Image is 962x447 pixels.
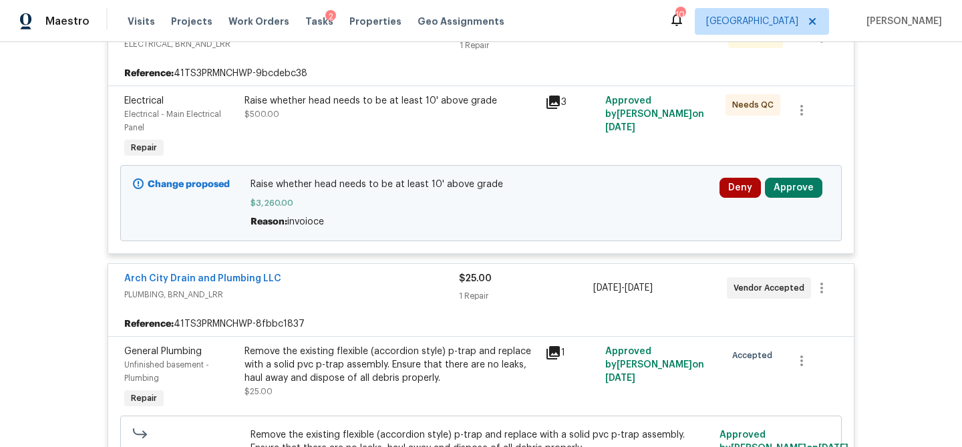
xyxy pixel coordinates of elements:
span: $25.00 [245,388,273,396]
span: [DATE] [593,283,621,293]
div: 1 [545,345,597,361]
b: Reference: [124,317,174,331]
span: $500.00 [245,110,279,118]
span: Geo Assignments [418,15,504,28]
span: - [593,281,653,295]
div: 41TS3PRMNCHWP-8fbbc1837 [108,312,854,336]
span: Repair [126,392,162,405]
span: [DATE] [605,374,635,383]
span: PLUMBING, BRN_AND_LRR [124,288,459,301]
span: [GEOGRAPHIC_DATA] [706,15,798,28]
span: Needs QC [732,98,779,112]
span: $25.00 [459,274,492,283]
span: General Plumbing [124,347,202,356]
span: Work Orders [228,15,289,28]
span: Electrical [124,96,164,106]
span: ELECTRICAL, BRN_AND_LRR [124,37,460,51]
span: Maestro [45,15,90,28]
b: Reference: [124,67,174,80]
span: Unfinished basement - Plumbing [124,361,209,382]
span: invoioce [287,217,324,227]
span: [DATE] [625,283,653,293]
button: Deny [719,178,761,198]
div: 2 [325,10,336,23]
span: Approved by [PERSON_NAME] on [605,347,704,383]
div: 1 Repair [460,39,594,52]
a: Arch City Drain and Plumbing LLC [124,274,281,283]
span: Properties [349,15,402,28]
div: 1 Repair [459,289,593,303]
span: Repair [126,141,162,154]
span: [PERSON_NAME] [861,15,942,28]
div: 41TS3PRMNCHWP-9bcdebc38 [108,61,854,86]
b: Change proposed [148,180,230,189]
div: Raise whether head needs to be at least 10' above grade [245,94,537,108]
div: 3 [545,94,597,110]
span: Vendor Accepted [734,281,810,295]
span: Electrical - Main Electrical Panel [124,110,221,132]
span: Approved by [PERSON_NAME] on [605,96,704,132]
span: Accepted [732,349,778,362]
span: Reason: [251,217,287,227]
span: Raise whether head needs to be at least 10' above grade [251,178,712,191]
span: Tasks [305,17,333,26]
span: [DATE] [605,123,635,132]
div: Remove the existing flexible (accordion style) p-trap and replace with a solid pvc p-trap assembl... [245,345,537,385]
span: $3,260.00 [251,196,712,210]
div: 10 [675,8,685,21]
span: Projects [171,15,212,28]
button: Approve [765,178,822,198]
span: Visits [128,15,155,28]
